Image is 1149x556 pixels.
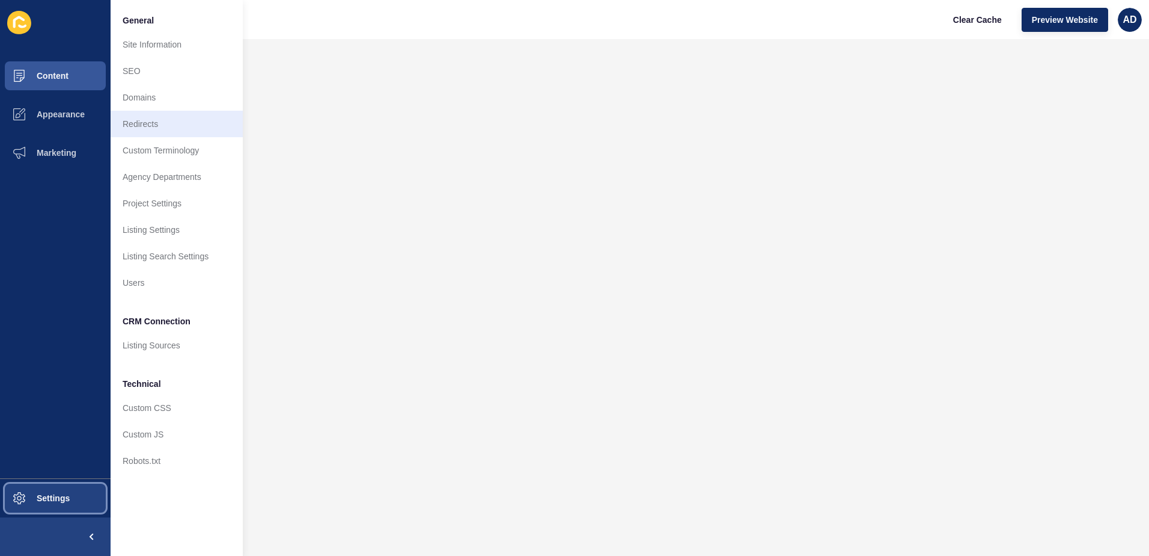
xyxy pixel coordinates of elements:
button: Preview Website [1022,8,1108,32]
a: Domains [111,84,243,111]
a: Listing Settings [111,217,243,243]
a: SEO [111,58,243,84]
span: General [123,14,154,26]
span: AD [1123,14,1136,26]
a: Redirects [111,111,243,137]
a: Users [111,270,243,296]
a: Site Information [111,31,243,58]
span: Preview Website [1032,14,1098,26]
a: Custom Terminology [111,137,243,164]
a: Listing Search Settings [111,243,243,270]
span: CRM Connection [123,315,190,327]
span: Clear Cache [953,14,1002,26]
a: Robots.txt [111,448,243,474]
a: Custom CSS [111,395,243,421]
button: Clear Cache [943,8,1012,32]
a: Project Settings [111,190,243,217]
span: Technical [123,378,161,390]
a: Agency Departments [111,164,243,190]
a: Custom JS [111,421,243,448]
a: Listing Sources [111,332,243,359]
